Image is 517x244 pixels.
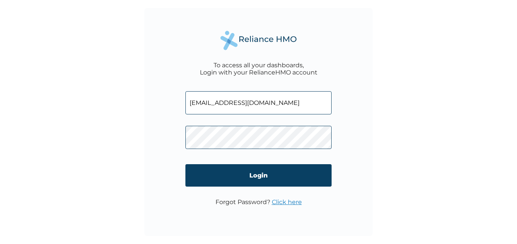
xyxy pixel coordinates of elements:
img: Reliance Health's Logo [220,31,297,50]
p: Forgot Password? [215,198,302,206]
input: Email address or HMO ID [185,91,332,114]
a: Click here [272,198,302,206]
input: Login [185,164,332,187]
div: To access all your dashboards, Login with your RelianceHMO account [200,62,318,76]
